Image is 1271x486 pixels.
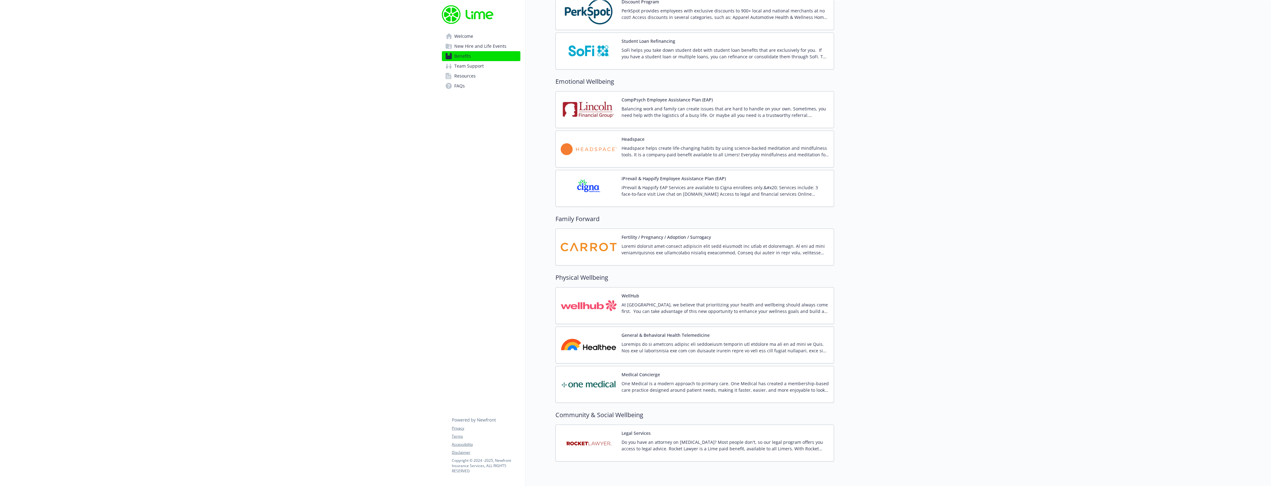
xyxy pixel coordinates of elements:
[555,410,834,420] h2: Community & Social Wellbeing
[452,426,520,431] a: Privacy
[454,41,506,51] span: New Hire and Life Events
[561,38,617,64] img: SoFi carrier logo
[561,292,617,319] img: Wellhub carrier logo
[622,292,639,299] button: WellHub
[622,380,829,393] p: One Medical is a modern approach to primary care. One Medical has created a membership-based care...
[442,71,520,81] a: Resources
[555,214,834,224] h2: Family Forward
[452,450,520,455] a: Disclaimer
[452,442,520,447] a: Accessibility
[454,71,476,81] span: Resources
[442,31,520,41] a: Welcome
[454,81,465,91] span: FAQs
[622,47,829,60] p: SoFi helps you take down student debt with student loan benefits that are exclusively for you. If...
[622,243,829,256] p: Loremi dolorsit amet-consect adipiscin elit sedd eiusmodt inc utlab et doloremagn. Al eni ad mini...
[454,51,471,61] span: Benefits
[561,136,617,162] img: Headspace carrier logo
[622,371,660,378] button: Medical Concierge
[452,458,520,474] p: Copyright © 2024 - 2025 , Newfront Insurance Services, ALL RIGHTS RESERVED
[452,434,520,439] a: Terms
[561,175,617,202] img: CIGNA carrier logo
[622,175,726,182] button: iPrevail & Happify Employee Assistance Plan (EAP)
[622,96,713,103] button: CompPsych Employee Assistance Plan (EAP)
[622,301,829,314] p: At [GEOGRAPHIC_DATA], we believe that prioritizing your health and wellbeing should always come f...
[622,7,829,20] p: PerkSpot provides employees with exclusive discounts to 900+ local and national merchants at no c...
[555,77,834,86] h2: Emotional Wellbeing
[622,234,711,240] button: Fertility / Pregnancy / Adoption / Surrogacy
[454,61,484,71] span: Team Support
[561,234,617,260] img: Carrot carrier logo
[555,273,834,282] h2: Physical Wellbeing
[622,430,651,436] button: Legal Services
[622,332,710,338] button: General & Behavioral Health Telemedicine
[622,136,644,142] button: Headspace
[622,439,829,452] p: Do you have an attorney on [MEDICAL_DATA]? Most people don't, so our legal program offers you acc...
[622,341,829,354] p: Loremips do si ametcons adipisc eli seddoeiusm temporin utl etdolore ma ali en ad mini ve Quis. N...
[442,81,520,91] a: FAQs
[622,105,829,118] p: Balancing work and family can create issues that are hard to handle on your own. Sometimes, you n...
[561,332,617,358] img: Healthee carrier logo
[442,41,520,51] a: New Hire and Life Events
[561,371,617,398] img: One Medical carrier logo
[561,96,617,123] img: Lincoln Financial Group carrier logo
[622,145,829,158] p: Headspace helps create life-changing habits by using science-backed meditation and mindfulness to...
[622,38,675,44] button: Student Loan Refinancing
[442,51,520,61] a: Benefits
[622,184,829,197] p: iPrevail & Happify EAP Services are available to Cigna enrollees only.&#x20; Services include: 3 ...
[561,430,617,456] img: Rocket Lawyer Inc carrier logo
[454,31,473,41] span: Welcome
[442,61,520,71] a: Team Support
